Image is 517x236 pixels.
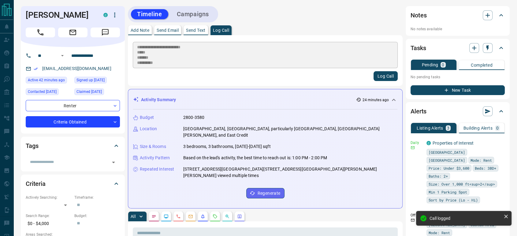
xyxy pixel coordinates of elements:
[164,214,169,219] svg: Lead Browsing Activity
[246,188,285,198] button: Regenerate
[429,181,495,187] span: Size: Over 1,000 ft<sup>2</sup>
[429,157,465,163] span: [GEOGRAPHIC_DATA]
[157,28,179,32] p: Send Email
[26,179,46,189] h2: Criteria
[183,155,327,161] p: Based on the lead's activity, the best time to reach out is: 1:00 PM - 2:00 PM
[471,63,493,67] p: Completed
[140,143,166,150] p: Size & Rooms
[26,10,94,20] h1: [PERSON_NAME]
[26,138,120,153] div: Tags
[140,114,154,121] p: Budget
[411,140,423,146] p: Daily
[171,9,215,19] button: Campaigns
[429,189,467,195] span: Min 1 Parking Spot
[430,216,501,221] div: Call logged
[74,77,120,85] div: Tue Feb 08 2022
[429,197,478,203] span: Sort by Price (Lo - Hi)
[411,72,505,82] p: No pending tasks
[213,28,229,32] p: Log Call
[433,141,474,146] a: Properties of Interest
[429,173,448,179] span: Baths: 2+
[237,214,242,219] svg: Agent Actions
[429,165,469,171] span: Price: Under $3,600
[26,77,71,85] div: Tue Aug 12 2025
[74,195,120,200] p: Timeframe:
[26,88,71,97] div: Tue Jul 15 2025
[103,13,108,17] div: condos.ca
[133,94,397,105] div: Activity Summary24 minutes ago
[131,9,168,19] button: Timeline
[141,97,176,103] p: Activity Summary
[76,77,105,83] span: Signed up [DATE]
[140,126,157,132] p: Location
[411,212,423,218] p: Off
[26,219,71,229] p: $0 - $4,000
[411,10,426,20] h2: Notes
[496,126,499,130] p: 0
[26,28,55,37] span: Call
[186,28,206,32] p: Send Text
[463,126,493,130] p: Building Alerts
[417,126,443,130] p: Listing Alerts
[183,126,397,138] p: [GEOGRAPHIC_DATA], [GEOGRAPHIC_DATA], particularly [GEOGRAPHIC_DATA], [GEOGRAPHIC_DATA][PERSON_NA...
[140,166,174,172] p: Repeated Interest
[426,141,431,145] div: condos.ca
[151,214,156,219] svg: Notes
[213,214,218,219] svg: Requests
[183,166,397,179] p: [STREET_ADDRESS][GEOGRAPHIC_DATA][STREET_ADDRESS][GEOGRAPHIC_DATA][PERSON_NAME][PERSON_NAME] view...
[58,28,87,37] span: Email
[74,88,120,97] div: Fri Jun 07 2024
[411,43,426,53] h2: Tasks
[131,214,136,219] p: All
[34,67,38,71] svg: Email Verified
[429,230,450,236] span: Mode: Rent
[131,28,149,32] p: Add Note
[411,106,426,116] h2: Alerts
[411,146,415,150] svg: Email
[471,157,492,163] span: Mode: Rent
[447,126,449,130] p: 3
[411,218,415,222] svg: Email
[26,141,38,151] h2: Tags
[74,213,120,219] p: Budget:
[28,89,57,95] span: Contacted [DATE]
[26,195,71,200] p: Actively Searching:
[183,114,204,121] p: 2800-3580
[26,116,120,127] div: Criteria Obtained
[411,104,505,119] div: Alerts
[76,89,102,95] span: Claimed [DATE]
[26,100,120,111] div: Renter
[42,66,111,71] a: [EMAIL_ADDRESS][DOMAIN_NAME]
[26,213,71,219] p: Search Range:
[28,77,65,83] span: Active 42 minutes ago
[109,158,118,167] button: Open
[422,63,438,67] p: Pending
[411,8,505,23] div: Notes
[200,214,205,219] svg: Listing Alerts
[188,214,193,219] svg: Emails
[26,176,120,191] div: Criteria
[411,26,505,32] p: No notes available
[225,214,230,219] svg: Opportunities
[475,165,496,171] span: Beds: 3BD+
[411,41,505,55] div: Tasks
[176,214,181,219] svg: Calls
[442,63,444,67] p: 0
[91,28,120,37] span: Message
[429,149,465,155] span: [GEOGRAPHIC_DATA]
[362,97,389,103] p: 24 minutes ago
[59,52,66,59] button: Open
[411,85,505,95] button: New Task
[140,155,170,161] p: Activity Pattern
[374,71,398,81] button: Log Call
[183,143,271,150] p: 3 bedrooms, 3 bathrooms, [DATE]-[DATE] sqft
